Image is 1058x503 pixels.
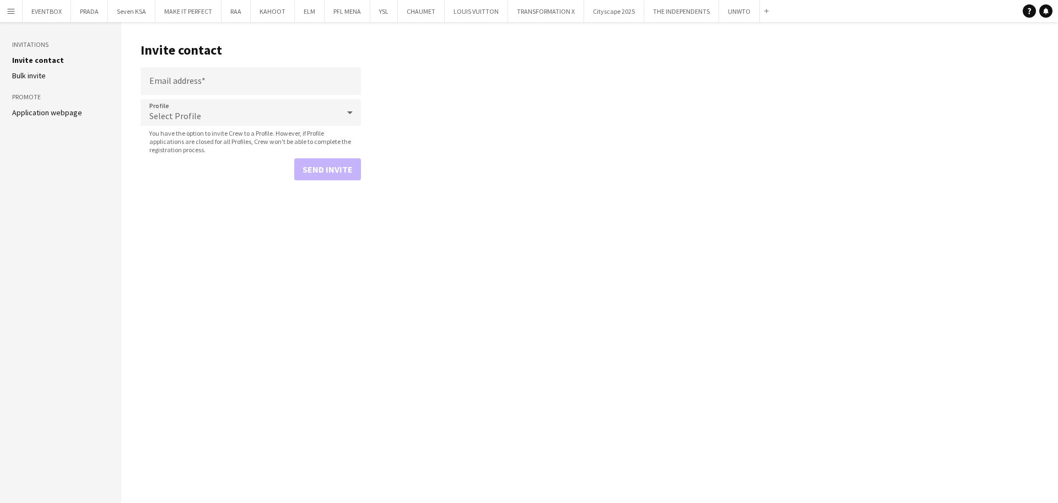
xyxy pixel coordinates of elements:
[12,71,46,81] a: Bulk invite
[12,108,82,117] a: Application webpage
[12,40,109,50] h3: Invitations
[644,1,719,22] button: THE INDEPENDENTS
[508,1,584,22] button: TRANSFORMATION X
[222,1,251,22] button: RAA
[155,1,222,22] button: MAKE IT PERFECT
[12,92,109,102] h3: Promote
[325,1,370,22] button: PFL MENA
[141,42,361,58] h1: Invite contact
[445,1,508,22] button: LOUIS VUITTON
[584,1,644,22] button: Cityscape 2025
[71,1,108,22] button: PRADA
[12,55,64,65] a: Invite contact
[149,110,201,121] span: Select Profile
[398,1,445,22] button: CHAUMET
[23,1,71,22] button: EVENTBOX
[251,1,295,22] button: KAHOOT
[295,1,325,22] button: ELM
[719,1,760,22] button: UNWTO
[370,1,398,22] button: YSL
[108,1,155,22] button: Seven KSA
[141,129,361,154] span: You have the option to invite Crew to a Profile. However, if Profile applications are closed for ...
